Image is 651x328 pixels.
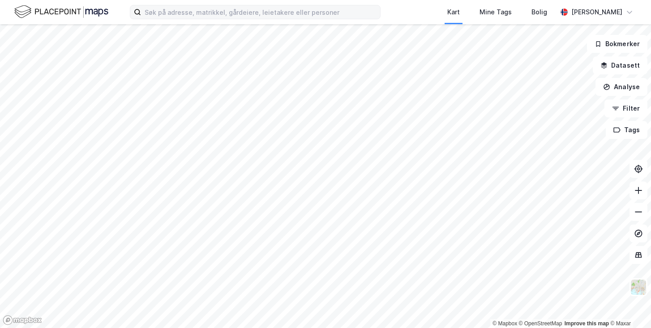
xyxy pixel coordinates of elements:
img: logo.f888ab2527a4732fd821a326f86c7f29.svg [14,4,108,20]
a: OpenStreetMap [519,320,562,327]
div: Bolig [531,7,547,17]
img: Z [630,279,647,296]
button: Datasett [593,56,647,74]
button: Filter [604,99,647,117]
button: Analyse [595,78,647,96]
a: Mapbox [493,320,517,327]
button: Tags [606,121,647,139]
div: Kart [447,7,460,17]
a: Improve this map [565,320,609,327]
iframe: Chat Widget [606,285,651,328]
a: Mapbox homepage [3,315,42,325]
div: [PERSON_NAME] [571,7,622,17]
div: Mine Tags [480,7,512,17]
input: Søk på adresse, matrikkel, gårdeiere, leietakere eller personer [141,5,380,19]
button: Bokmerker [587,35,647,53]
